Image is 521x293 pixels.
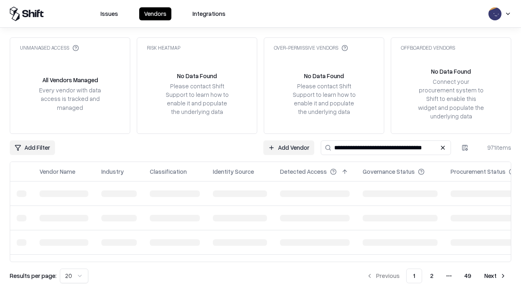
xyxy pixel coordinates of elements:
[290,82,358,116] div: Please contact Shift Support to learn how to enable it and populate the underlying data
[96,7,123,20] button: Issues
[101,167,124,176] div: Industry
[20,44,79,51] div: Unmanaged Access
[451,167,506,176] div: Procurement Status
[150,167,187,176] div: Classification
[274,44,348,51] div: Over-Permissive Vendors
[10,140,55,155] button: Add Filter
[280,167,327,176] div: Detected Access
[401,44,455,51] div: Offboarded Vendors
[177,72,217,80] div: No Data Found
[304,72,344,80] div: No Data Found
[147,44,180,51] div: Risk Heatmap
[417,77,485,120] div: Connect your procurement system to Shift to enable this widget and populate the underlying data
[479,269,511,283] button: Next
[163,82,231,116] div: Please contact Shift Support to learn how to enable it and populate the underlying data
[263,140,314,155] a: Add Vendor
[42,76,98,84] div: All Vendors Managed
[406,269,422,283] button: 1
[188,7,230,20] button: Integrations
[431,67,471,76] div: No Data Found
[458,269,478,283] button: 49
[139,7,171,20] button: Vendors
[213,167,254,176] div: Identity Source
[36,86,104,112] div: Every vendor with data access is tracked and managed
[10,271,57,280] p: Results per page:
[363,167,415,176] div: Governance Status
[424,269,440,283] button: 2
[361,269,511,283] nav: pagination
[39,167,75,176] div: Vendor Name
[479,143,511,152] div: 971 items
